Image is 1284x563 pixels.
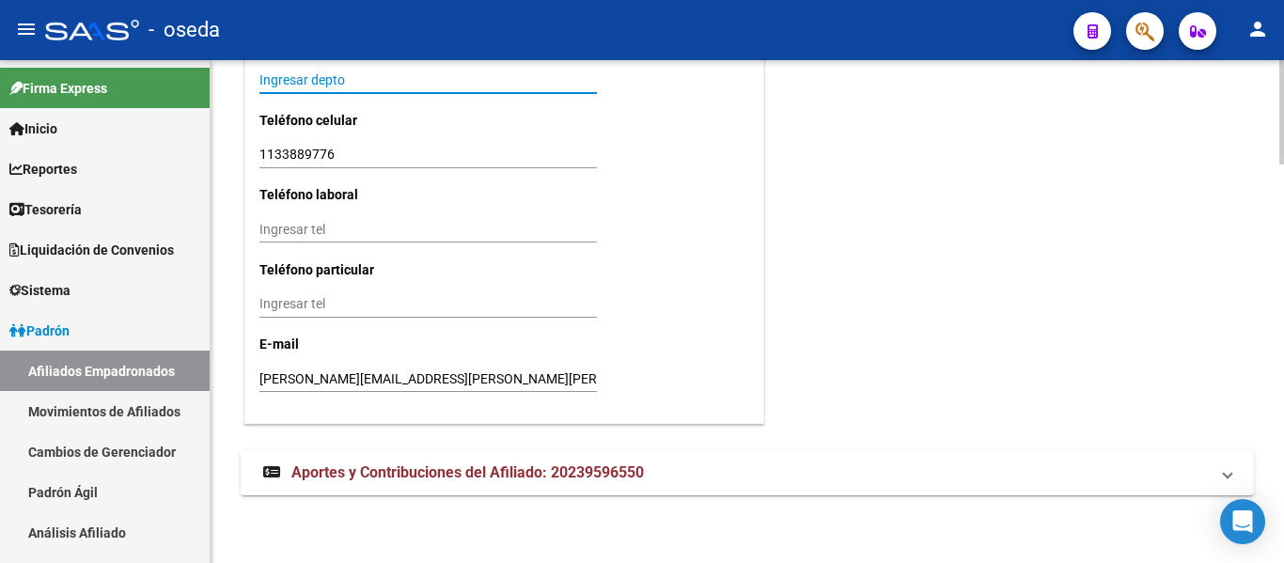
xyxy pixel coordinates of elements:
[15,18,38,40] mat-icon: menu
[9,199,82,220] span: Tesorería
[259,184,406,205] p: Teléfono laboral
[259,259,406,280] p: Teléfono particular
[9,78,107,99] span: Firma Express
[1246,18,1269,40] mat-icon: person
[9,118,57,139] span: Inicio
[259,334,406,354] p: E-mail
[241,450,1254,495] mat-expansion-panel-header: Aportes y Contribuciones del Afiliado: 20239596550
[149,9,220,51] span: - oseda
[9,280,70,301] span: Sistema
[259,110,406,131] p: Teléfono celular
[291,463,644,481] span: Aportes y Contribuciones del Afiliado: 20239596550
[9,159,77,180] span: Reportes
[1220,499,1265,544] div: Open Intercom Messenger
[9,240,174,260] span: Liquidación de Convenios
[9,321,70,341] span: Padrón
